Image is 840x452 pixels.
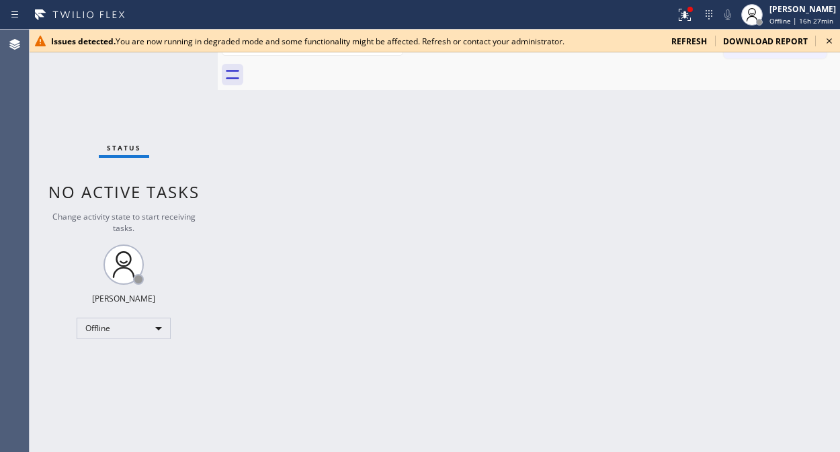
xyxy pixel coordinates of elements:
[51,36,116,47] b: Issues detected.
[77,318,171,339] div: Offline
[48,181,200,203] span: No active tasks
[769,3,836,15] div: [PERSON_NAME]
[107,143,141,152] span: Status
[769,16,833,26] span: Offline | 16h 27min
[723,36,808,47] span: download report
[92,293,155,304] div: [PERSON_NAME]
[718,5,737,24] button: Mute
[51,36,661,47] div: You are now running in degraded mode and some functionality might be affected. Refresh or contact...
[671,36,707,47] span: refresh
[52,211,196,234] span: Change activity state to start receiving tasks.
